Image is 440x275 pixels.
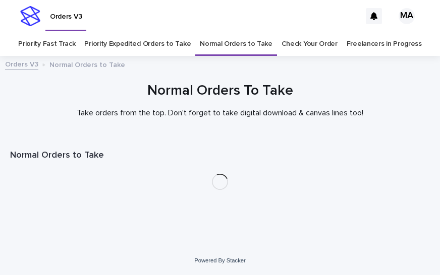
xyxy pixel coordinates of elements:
[347,32,422,56] a: Freelancers in Progress
[282,32,338,56] a: Check Your Order
[49,58,125,70] p: Normal Orders to Take
[18,108,422,118] p: Take orders from the top. Don't forget to take digital download & canvas lines too!
[84,32,191,56] a: Priority Expedited Orders to Take
[10,150,430,162] h1: Normal Orders to Take
[18,32,75,56] a: Priority Fast Track
[200,32,272,56] a: Normal Orders to Take
[194,257,245,263] a: Powered By Stacker
[10,82,430,100] h1: Normal Orders To Take
[5,58,38,70] a: Orders V3
[20,6,40,26] img: stacker-logo-s-only.png
[399,8,415,24] div: MA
